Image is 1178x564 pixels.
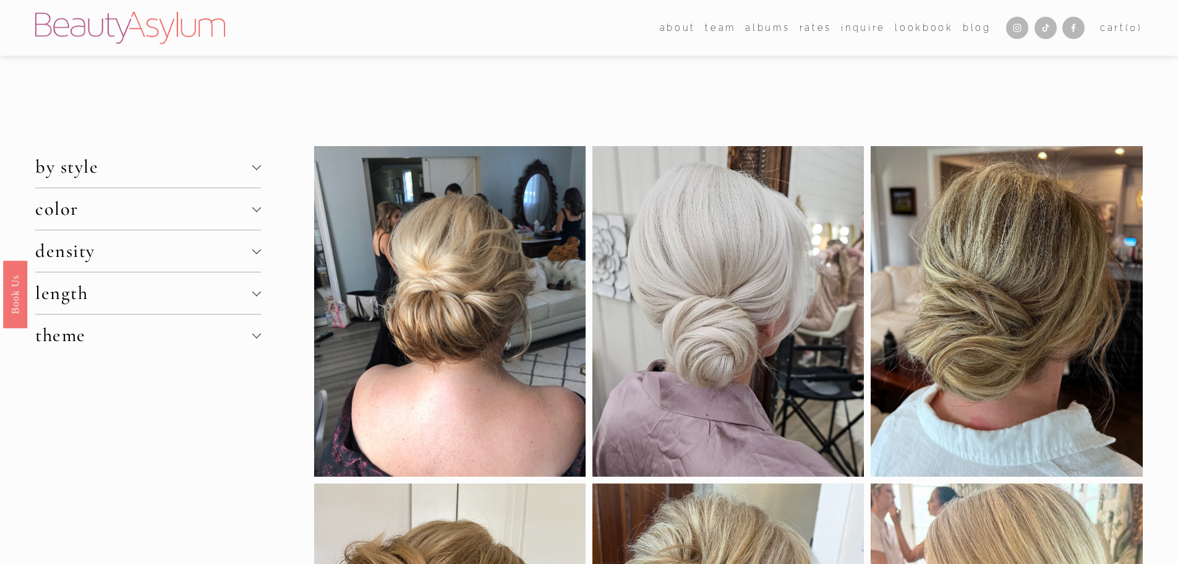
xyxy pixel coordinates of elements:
button: density [35,230,260,272]
button: theme [35,315,260,356]
a: albums [745,19,790,37]
img: Beauty Asylum | Bridal Hair &amp; Makeup Charlotte &amp; Atlanta [35,12,225,44]
a: folder dropdown [660,19,696,37]
a: Facebook [1062,17,1085,39]
button: by style [35,146,260,188]
a: Rates [800,19,832,37]
a: folder dropdown [705,19,736,37]
span: theme [35,324,252,347]
span: 0 [1130,22,1138,33]
a: 0 items in cart [1100,20,1143,36]
span: length [35,282,252,305]
a: Lookbook [895,19,953,37]
button: length [35,272,260,314]
span: about [660,20,696,36]
a: Book Us [3,260,27,328]
a: Instagram [1006,17,1028,39]
a: TikTok [1035,17,1057,39]
span: density [35,240,252,262]
span: color [35,197,252,220]
span: by style [35,155,252,178]
span: ( ) [1125,22,1143,33]
a: Inquire [841,19,886,37]
span: team [705,20,736,36]
button: color [35,188,260,230]
a: Blog [963,19,991,37]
